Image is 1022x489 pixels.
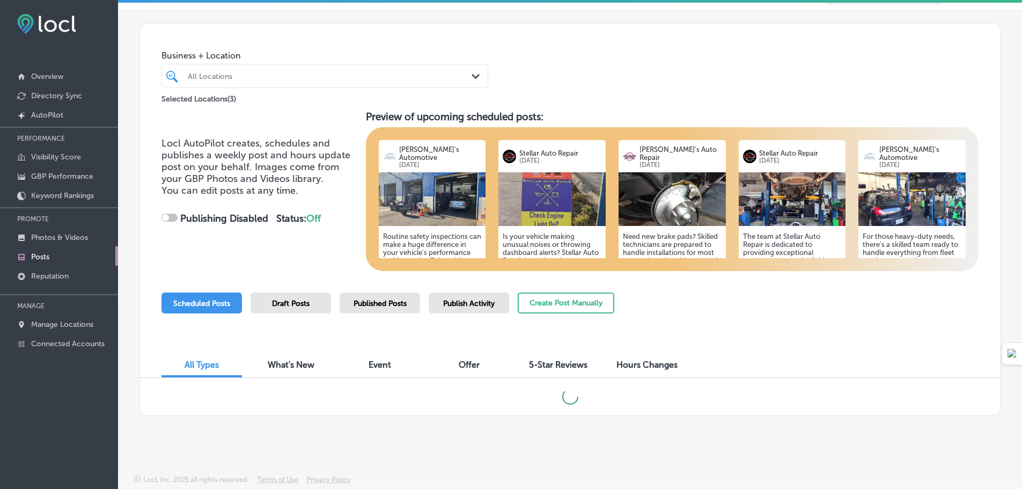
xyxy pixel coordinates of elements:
[459,360,480,370] span: Offer
[858,172,966,226] img: f154cd22-4f8c-4ef1-9876-983aa501c8f5store2c.jpeg
[31,233,88,242] p: Photos & Videos
[31,111,63,120] p: AutoPilot
[31,152,81,162] p: Visibility Score
[623,232,722,337] h5: Need new brake pads? Skilled technicians are prepared to handle installations for most cars and t...
[143,476,249,484] p: Locl, Inc. 2025 all rights reserved.
[399,145,481,162] p: [PERSON_NAME]'s Automotive
[379,172,486,226] img: 1ff90691-76bb-419f-b354-81b1dc80574barthurs13.jpg
[17,14,76,34] img: fda3e92497d09a02dc62c9cd864e3231.png
[185,360,219,370] span: All Types
[366,111,979,123] h3: Preview of upcoming scheduled posts:
[161,185,298,196] span: You can edit posts at any time.
[31,172,93,181] p: GBP Performance
[518,293,614,313] button: Create Post Manually
[498,172,606,226] img: 174420068798de591e-e56b-4a16-aa0c-6a2f8accbe6d_2023-02-17.jpg
[268,360,314,370] span: What's New
[759,157,841,164] p: [DATE]
[639,145,722,162] p: [PERSON_NAME]'s Auto Repair
[161,50,488,61] span: Business + Location
[31,91,82,100] p: Directory Sync
[257,476,298,489] a: Terms of Use
[188,71,473,81] div: All Locations
[306,476,351,489] a: Privacy Policy
[31,339,105,348] p: Connected Accounts
[383,150,396,163] img: logo
[503,232,601,353] h5: Is your vehicle making unusual noises or throwing dashboard alerts? Stellar Auto Repair is equipp...
[272,299,310,308] span: Draft Posts
[503,150,516,163] img: logo
[739,172,846,226] img: 175034899362dab14a-07c6-4972-b3fe-279fe04d28b7_2025-06-19.jpg
[31,191,94,200] p: Keyword Rankings
[529,360,587,370] span: 5-Star Reviews
[519,157,601,164] p: [DATE]
[639,162,722,169] p: [DATE]
[619,172,726,226] img: 9b7b3848-6180-43f3-8b53-cbf4edd2229cIMG_20190608_100138324.jpg
[743,150,756,163] img: logo
[161,137,350,185] span: Locl AutoPilot creates, schedules and publishes a weekly post and hours update post on your behal...
[173,299,230,308] span: Scheduled Posts
[879,145,961,162] p: [PERSON_NAME]'s Automotive
[743,232,842,353] h5: The team at Stellar Auto Repair is dedicated to providing exceptional customer care and reliable ...
[863,232,961,345] h5: For those heavy-duty needs, there's a skilled team ready to handle everything from fleet services...
[31,72,63,81] p: Overview
[623,150,636,163] img: logo
[519,149,601,157] p: Stellar Auto Repair
[759,149,841,157] p: Stellar Auto Repair
[879,162,961,169] p: [DATE]
[1008,349,1017,359] img: Detect Auto
[354,299,407,308] span: Published Posts
[383,232,482,345] h5: Routine safety inspections can make a huge difference in your vehicle's performance and longevity...
[31,252,49,261] p: Posts
[161,90,236,104] p: Selected Locations ( 3 )
[443,299,495,308] span: Publish Activity
[276,213,321,224] strong: Status:
[863,150,876,163] img: logo
[616,360,678,370] span: Hours Changes
[369,360,391,370] span: Event
[306,213,321,224] span: Off
[31,320,93,329] p: Manage Locations
[180,213,268,224] strong: Publishing Disabled
[31,272,69,281] p: Reputation
[399,162,481,169] p: [DATE]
